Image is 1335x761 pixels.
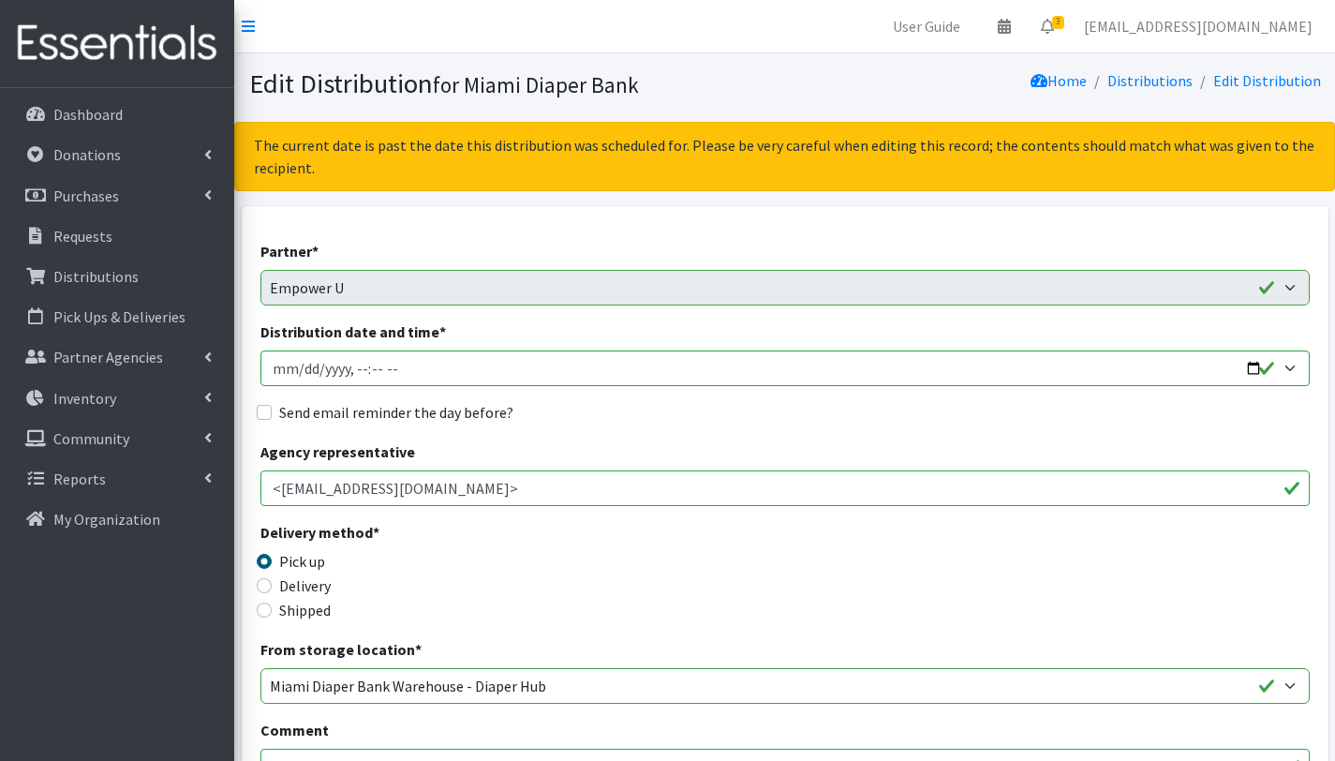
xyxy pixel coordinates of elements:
p: Purchases [53,187,119,205]
p: Partner Agencies [53,348,163,366]
p: Donations [53,145,121,164]
p: Dashboard [53,105,123,124]
a: Community [7,420,227,457]
div: The current date is past the date this distribution was scheduled for. Please be very careful whe... [234,122,1335,191]
a: Edit Distribution [1213,71,1321,90]
p: Distributions [53,267,139,286]
p: Community [53,429,129,448]
a: User Guide [878,7,975,45]
legend: Delivery method [260,521,523,550]
label: Pick up [279,550,325,573]
a: Inventory [7,380,227,417]
abbr: required [439,322,446,341]
a: Pick Ups & Deliveries [7,298,227,336]
a: Partner Agencies [7,338,227,376]
a: Donations [7,136,227,173]
p: Pick Ups & Deliveries [53,307,185,326]
label: Send email reminder the day before? [279,401,513,424]
p: Reports [53,470,106,488]
p: Requests [53,227,112,246]
label: Agency representative [260,440,415,463]
a: Distributions [7,258,227,295]
p: My Organization [53,510,160,529]
a: Requests [7,217,227,255]
label: Shipped [279,599,331,621]
label: Distribution date and time [260,321,446,343]
label: Delivery [279,574,331,597]
abbr: required [312,242,319,261]
a: Purchases [7,177,227,215]
small: for Miami Diaper Bank [433,71,639,98]
a: Reports [7,460,227,498]
span: 3 [1052,16,1064,29]
a: [EMAIL_ADDRESS][DOMAIN_NAME] [1069,7,1328,45]
a: My Organization [7,500,227,538]
label: From storage location [260,638,422,661]
label: Partner [260,240,319,262]
a: Home [1031,71,1087,90]
p: Inventory [53,389,116,408]
h1: Edit Distribution [249,67,779,100]
a: Distributions [1107,71,1193,90]
a: Dashboard [7,96,227,133]
abbr: required [415,640,422,659]
label: Comment [260,719,329,741]
img: HumanEssentials [7,12,227,75]
abbr: required [373,523,379,542]
a: 3 [1026,7,1069,45]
